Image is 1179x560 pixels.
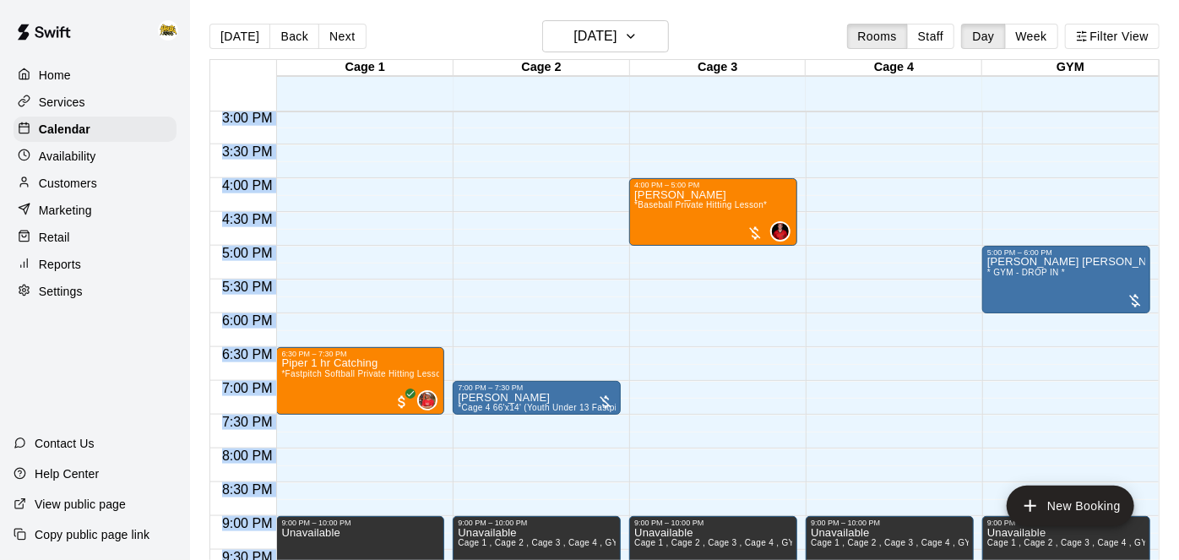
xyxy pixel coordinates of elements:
[987,268,1065,277] span: * GYM - DROP IN *
[634,519,792,527] div: 9:00 PM – 10:00 PM
[573,24,617,48] h6: [DATE]
[907,24,955,49] button: Staff
[811,519,969,527] div: 9:00 PM – 10:00 PM
[14,117,177,142] a: Calendar
[806,60,982,76] div: Cage 4
[39,175,97,192] p: Customers
[634,538,801,547] span: Cage 1 , Cage 2 , Cage 3 , Cage 4 , GYM
[634,200,767,209] span: *Baseball Private Hitting Lesson*
[39,148,96,165] p: Availability
[35,465,99,482] p: Help Center
[770,221,791,242] div: Kayden Beauregard
[394,394,410,410] span: All customers have paid
[155,14,190,47] div: HITHOUSE ABBY
[424,390,437,410] span: Keyara Brown
[39,67,71,84] p: Home
[218,246,277,260] span: 5:00 PM
[39,121,90,138] p: Calendar
[35,526,149,543] p: Copy public page link
[453,381,621,415] div: 7:00 PM – 7:30 PM: Karlee Gagnon
[218,280,277,294] span: 5:30 PM
[1065,24,1160,49] button: Filter View
[218,415,277,429] span: 7:30 PM
[218,516,277,530] span: 9:00 PM
[281,350,439,358] div: 6:30 PM – 7:30 PM
[772,223,789,240] img: Kayden Beauregard
[961,24,1005,49] button: Day
[847,24,908,49] button: Rooms
[218,178,277,193] span: 4:00 PM
[14,144,177,169] a: Availability
[209,24,270,49] button: [DATE]
[417,390,437,410] div: Keyara Brown
[14,198,177,223] a: Marketing
[318,24,366,49] button: Next
[458,538,625,547] span: Cage 1 , Cage 2 , Cage 3 , Cage 4 , GYM
[39,202,92,219] p: Marketing
[39,94,85,111] p: Services
[218,111,277,125] span: 3:00 PM
[39,229,70,246] p: Retail
[39,256,81,273] p: Reports
[634,181,792,189] div: 4:00 PM – 5:00 PM
[158,20,178,41] img: HITHOUSE ABBY
[276,347,444,415] div: 6:30 PM – 7:30 PM: Piper 1 hr Catching
[811,538,978,547] span: Cage 1 , Cage 2 , Cage 3 , Cage 4 , GYM
[14,252,177,277] a: Reports
[982,246,1150,313] div: 5:00 PM – 6:00 PM: * GYM - DROP IN *
[630,60,807,76] div: Cage 3
[281,369,449,378] span: *Fastpitch Softball Private Hitting Lesson*
[14,90,177,115] a: Services
[458,383,616,392] div: 7:00 PM – 7:30 PM
[987,538,1155,547] span: Cage 1 , Cage 2 , Cage 3 , Cage 4 , GYM
[218,381,277,395] span: 7:00 PM
[277,60,454,76] div: Cage 1
[629,178,797,246] div: 4:00 PM – 5:00 PM: *Baseball Private Hitting Lesson*
[218,144,277,159] span: 3:30 PM
[1007,486,1134,526] button: add
[218,313,277,328] span: 6:00 PM
[35,435,95,452] p: Contact Us
[454,60,630,76] div: Cage 2
[542,20,669,52] button: [DATE]
[458,519,616,527] div: 9:00 PM – 10:00 PM
[1005,24,1058,49] button: Week
[458,403,668,412] span: *Cage 4 66'x14' (Youth Under 13 Fastpitch Softball)*
[218,482,277,497] span: 8:30 PM
[218,212,277,226] span: 4:30 PM
[14,225,177,250] a: Retail
[419,392,436,409] img: Keyara Brown
[39,283,83,300] p: Settings
[218,449,277,463] span: 8:00 PM
[987,248,1145,257] div: 5:00 PM – 6:00 PM
[281,519,439,527] div: 9:00 PM – 10:00 PM
[14,63,177,88] a: Home
[35,496,126,513] p: View public page
[269,24,319,49] button: Back
[982,60,1159,76] div: GYM
[218,347,277,362] span: 6:30 PM
[777,221,791,242] span: Kayden Beauregard
[14,171,177,196] a: Customers
[987,519,1145,527] div: 9:00 PM – 10:00 PM
[14,279,177,304] a: Settings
